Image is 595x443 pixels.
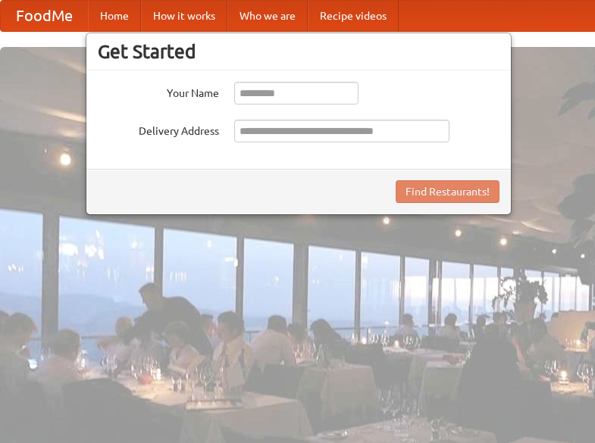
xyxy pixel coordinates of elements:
[396,180,499,203] button: Find Restaurants!
[88,1,141,31] a: Home
[227,1,308,31] a: Who we are
[141,1,227,31] a: How it works
[98,120,219,139] label: Delivery Address
[98,40,499,63] h3: Get Started
[308,1,399,31] a: Recipe videos
[98,82,219,101] label: Your Name
[1,1,88,31] a: FoodMe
